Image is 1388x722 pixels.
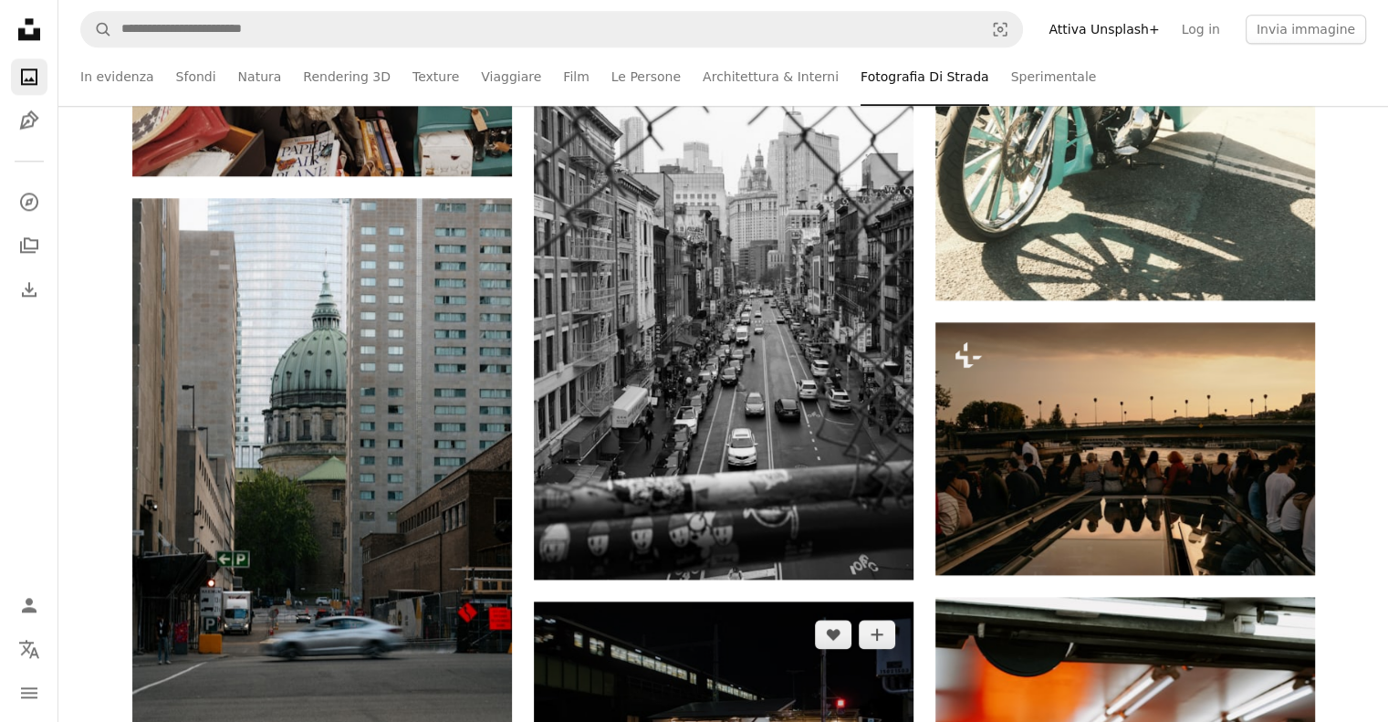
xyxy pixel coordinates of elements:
a: Cronologia download [11,271,47,308]
button: Lingua [11,631,47,667]
a: Architettura & Interni [703,47,839,106]
a: Foto [11,58,47,95]
a: Esplora [11,183,47,220]
a: Illustrazioni [11,102,47,139]
a: Le Persone [611,47,681,106]
a: Sperimentale [1011,47,1097,106]
img: Persone che guardano il tramonto su un fiume con ponte. [935,322,1315,575]
a: Film [563,47,589,106]
a: Attiva Unsplash+ [1038,15,1170,44]
form: Trova visual in tutto il sito [80,11,1023,47]
a: Rendering 3D [303,47,391,106]
a: In evidenza [80,47,154,106]
a: Accedi / Registrati [11,587,47,623]
a: Home — Unsplash [11,11,47,51]
a: Natura [238,47,282,106]
a: Texture [412,47,459,106]
button: Aggiungi alla Collezione [859,620,895,649]
img: Strada cittadina in bianco e nero con auto ed edifici. [534,10,913,580]
button: Ricerca visiva [978,12,1022,47]
a: Un'auto passa davanti a edifici con una struttura a cupola. [132,474,512,490]
a: Persone che guardano il tramonto su un fiume con ponte. [935,440,1315,456]
a: Viaggiare [481,47,541,106]
button: Menu [11,675,47,711]
button: Cerca su Unsplash [81,12,112,47]
a: Log in [1171,15,1231,44]
a: Sfondi [176,47,216,106]
button: Mi piace [815,620,851,649]
a: Strada cittadina in bianco e nero con auto ed edifici. [534,286,913,302]
a: Collezioni [11,227,47,264]
button: Invia immagine [1246,15,1366,44]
